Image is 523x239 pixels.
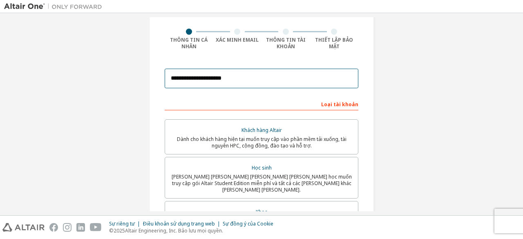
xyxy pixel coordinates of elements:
[266,36,306,50] font: Thông tin tài khoản
[172,173,352,193] font: [PERSON_NAME] [PERSON_NAME] [PERSON_NAME] [PERSON_NAME] học muốn truy cập gói Altair Student Edit...
[90,223,102,232] img: youtube.svg
[109,220,135,227] font: Sự riêng tư
[143,220,215,227] font: Điều khoản sử dụng trang web
[125,227,223,234] font: Altair Engineering, Inc. Bảo lưu mọi quyền.
[321,101,358,108] font: Loại tài khoản
[315,36,353,50] font: Thiết lập bảo mật
[49,223,58,232] img: facebook.svg
[216,36,259,43] font: Xác minh Email
[114,227,125,234] font: 2025
[76,223,85,232] img: linkedin.svg
[63,223,72,232] img: instagram.svg
[109,227,114,234] font: ©
[252,164,272,171] font: Học sinh
[4,2,106,11] img: Altair One
[223,220,273,227] font: Sự đồng ý của Cookie
[241,127,282,134] font: Khách hàng Altair
[2,223,45,232] img: altair_logo.svg
[177,136,346,149] font: Dành cho khách hàng hiện tại muốn truy cập vào phần mềm tải xuống, tài nguyên HPC, cộng đồng, đào...
[256,208,268,215] font: Khoa
[170,36,208,50] font: Thông tin cá nhân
